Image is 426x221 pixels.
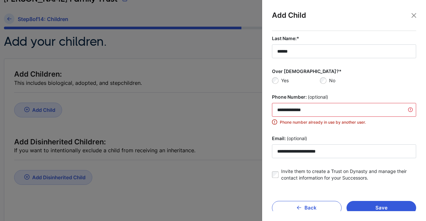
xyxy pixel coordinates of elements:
label: Invite them to create a Trust on Dynasty and manage their contact information for your Successors. [281,168,416,181]
span: (optional) [287,135,307,142]
label: No [329,77,416,84]
label: Email: [272,135,416,142]
label: Yes [281,77,320,84]
button: Back [272,201,342,215]
button: Close [409,11,419,20]
label: Last Name:* [272,35,416,42]
button: Save [347,201,416,215]
span: (optional) [308,94,328,100]
label: Over [DEMOGRAPHIC_DATA]?* [272,68,416,75]
div: Add Child [272,10,416,31]
label: Phone Number: [272,94,416,100]
span: Phone number already in use by another user. [280,119,416,125]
